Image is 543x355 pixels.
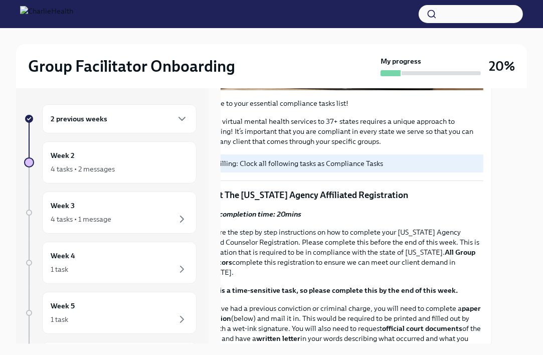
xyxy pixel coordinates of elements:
p: Welcome to your essential compliance tasks list! [194,98,483,108]
div: 4 tasks • 1 message [51,214,111,224]
strong: My progress [381,56,421,66]
p: ⏰ [194,285,483,295]
h3: 20% [489,57,515,75]
p: Fill Out The [US_STATE] Agency Affiliated Registration [194,189,483,201]
p: UKG Billing: Clock all following tasks as Compliance Tasks [200,158,479,168]
div: 4 tasks • 2 messages [51,164,115,174]
strong: written letter [256,334,300,343]
img: CharlieHealth [20,6,73,22]
a: Week 34 tasks • 1 message [24,192,197,234]
a: Week 41 task [24,242,197,284]
h6: Week 2 [51,150,75,161]
strong: official court documents [382,324,462,333]
h6: 2 previous weeks [51,113,107,124]
h2: Group Facilitator Onboarding [28,56,235,76]
p: Offering virtual mental health services to 37+ states requires a unique approach to onboarding! I... [194,116,483,146]
h6: Week 5 [51,300,75,311]
a: Week 24 tasks • 2 messages [24,141,197,184]
div: 1 task [51,314,68,324]
p: Below are the step by step instructions on how to complete your [US_STATE] Agency Affiliated Coun... [194,227,483,277]
h6: Week 3 [51,200,75,211]
strong: This is a time-sensitive task, so please complete this by the end of this week. [204,286,458,295]
a: Week 51 task [24,292,197,334]
h6: Week 4 [51,250,75,261]
div: 2 previous weeks [42,104,197,133]
strong: Approx completion time: 20mins [194,210,301,219]
div: 1 task [51,264,68,274]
